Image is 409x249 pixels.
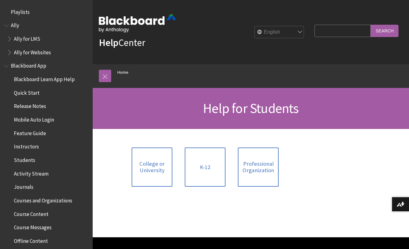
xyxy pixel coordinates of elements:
a: K-12 [185,147,226,187]
input: Search [371,25,398,37]
span: Feature Guide [14,128,46,136]
span: Courses and Organizations [14,195,72,204]
img: Blackboard by Anthology [99,15,176,32]
select: Site Language Selector [255,26,304,39]
nav: Book outline for Anthology Ally Help [4,20,89,58]
span: Blackboard Learn App Help [14,74,75,82]
span: Blackboard App [11,61,46,69]
span: Course Messages [14,222,52,231]
span: Students [14,155,35,163]
span: Release Notes [14,101,46,110]
span: College or University [135,160,169,174]
span: Instructors [14,142,39,150]
span: Offline Content [14,236,48,244]
span: Journals [14,182,33,190]
a: Professional Organization [238,147,279,187]
span: Help for Students [203,100,298,117]
span: Activity Stream [14,168,48,177]
nav: Book outline for Playlists [4,7,89,17]
span: K-12 [200,164,210,171]
a: HelpCenter [99,36,145,49]
span: Ally [11,20,19,29]
span: Professional Organization [242,160,275,174]
a: College or University [132,147,172,187]
strong: Help [99,36,118,49]
span: Ally for Websites [14,47,51,56]
span: Playlists [11,7,30,15]
span: Ally for LMS [14,34,40,42]
span: Course Content [14,209,48,217]
span: Quick Start [14,88,40,96]
a: Home [117,68,129,76]
span: Mobile Auto Login [14,114,54,123]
